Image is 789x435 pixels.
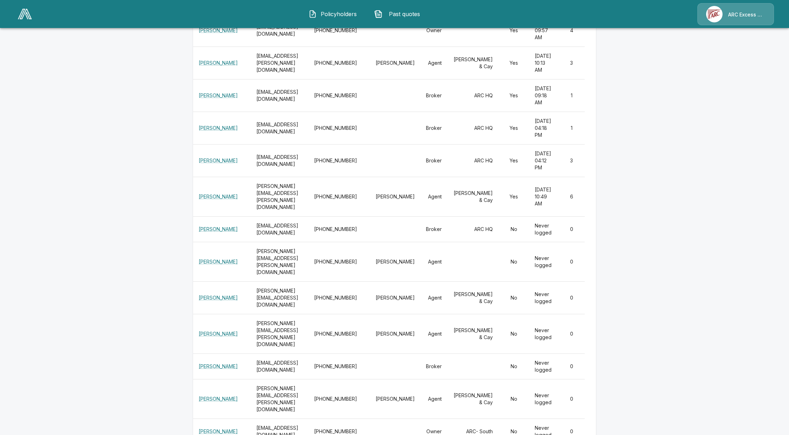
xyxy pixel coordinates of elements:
td: Broker [420,144,447,177]
td: [PERSON_NAME] [363,314,420,353]
td: [PHONE_NUMBER] [308,144,363,177]
th: [EMAIL_ADDRESS][DOMAIN_NAME] [251,354,309,379]
td: Yes [498,79,529,112]
td: 3 [558,47,585,79]
td: Never logged [529,379,558,419]
a: [PERSON_NAME] [199,428,238,434]
td: Yes [498,47,529,79]
a: [PERSON_NAME] [199,60,238,66]
td: [DATE] 10:49 AM [529,177,558,216]
th: [EMAIL_ADDRESS][DOMAIN_NAME] [251,216,309,242]
td: 0 [558,216,585,242]
td: [PERSON_NAME] [363,379,420,419]
td: Broker [420,79,447,112]
td: ARC HQ [447,144,498,177]
td: Yes [498,112,529,144]
a: [PERSON_NAME] [199,295,238,301]
td: [DATE] 09:18 AM [529,79,558,112]
a: [PERSON_NAME] [199,27,238,33]
th: [PERSON_NAME][EMAIL_ADDRESS][PERSON_NAME][DOMAIN_NAME] [251,379,309,419]
td: 3 [558,144,585,177]
td: [PHONE_NUMBER] [308,79,363,112]
td: Agent [420,177,447,216]
td: [DATE] 04:12 PM [529,144,558,177]
th: [PERSON_NAME][EMAIL_ADDRESS][PERSON_NAME][DOMAIN_NAME] [251,314,309,353]
td: Broker [420,354,447,379]
td: [PHONE_NUMBER] [308,14,363,47]
a: [PERSON_NAME] [199,125,238,131]
a: Agency IconARC Excess & Surplus [697,3,774,25]
td: 0 [558,379,585,419]
td: No [498,281,529,314]
td: [PHONE_NUMBER] [308,216,363,242]
td: Never logged [529,216,558,242]
td: Never logged [529,314,558,353]
th: [EMAIL_ADDRESS][DOMAIN_NAME] [251,144,309,177]
span: Policyholders [320,10,358,18]
td: [DATE] 04:18 PM [529,112,558,144]
td: [PHONE_NUMBER] [308,281,363,314]
td: Never logged [529,354,558,379]
td: Yes [498,177,529,216]
td: Broker [420,112,447,144]
td: No [498,216,529,242]
th: [EMAIL_ADDRESS][DOMAIN_NAME] [251,79,309,112]
button: Past quotes IconPast quotes [369,5,429,23]
td: No [498,242,529,281]
td: [PERSON_NAME] & Cay [447,281,498,314]
a: [PERSON_NAME] [199,396,238,402]
td: [PERSON_NAME] [363,242,420,281]
td: No [498,314,529,353]
td: Agent [420,379,447,419]
td: [PERSON_NAME] & Cay [447,177,498,216]
td: [PERSON_NAME] [363,177,420,216]
td: [PHONE_NUMBER] [308,242,363,281]
td: [PERSON_NAME] [363,47,420,79]
td: No [498,379,529,419]
td: Agent [420,47,447,79]
th: [EMAIL_ADDRESS][PERSON_NAME][DOMAIN_NAME] [251,47,309,79]
td: No [498,354,529,379]
img: Past quotes Icon [374,10,383,18]
td: Agent [420,314,447,353]
a: [PERSON_NAME] [199,157,238,163]
a: [PERSON_NAME] [199,194,238,199]
button: Policyholders IconPolicyholders [303,5,363,23]
img: Policyholders Icon [308,10,317,18]
td: [PERSON_NAME] & Cay [447,379,498,419]
td: [PHONE_NUMBER] [308,112,363,144]
img: AA Logo [18,9,32,19]
td: 1 [558,79,585,112]
th: [EMAIL_ADDRESS][DOMAIN_NAME] [251,112,309,144]
td: Yes [498,14,529,47]
td: Broker [420,216,447,242]
td: [DATE] 10:13 AM [529,47,558,79]
td: Owner [420,14,447,47]
img: Agency Icon [706,6,723,22]
td: 0 [558,242,585,281]
td: 0 [558,314,585,353]
td: 1 [558,112,585,144]
a: [PERSON_NAME] [199,363,238,369]
a: [PERSON_NAME] [199,92,238,98]
th: [EMAIL_ADDRESS][DOMAIN_NAME] [251,14,309,47]
td: Yes [498,144,529,177]
td: [PHONE_NUMBER] [308,47,363,79]
td: 6 [558,177,585,216]
a: [PERSON_NAME] [199,331,238,337]
td: [PHONE_NUMBER] [308,354,363,379]
a: [PERSON_NAME] [199,226,238,232]
td: [PERSON_NAME] & Cay [447,47,498,79]
td: ARC HQ [447,112,498,144]
td: Agent [420,281,447,314]
td: [PHONE_NUMBER] [308,314,363,353]
a: [PERSON_NAME] [199,259,238,265]
p: ARC Excess & Surplus [728,11,765,18]
th: [PERSON_NAME][EMAIL_ADDRESS][PERSON_NAME][DOMAIN_NAME] [251,177,309,216]
td: Never logged [529,242,558,281]
td: Never logged [529,281,558,314]
td: [PHONE_NUMBER] [308,379,363,419]
td: Agent [420,242,447,281]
